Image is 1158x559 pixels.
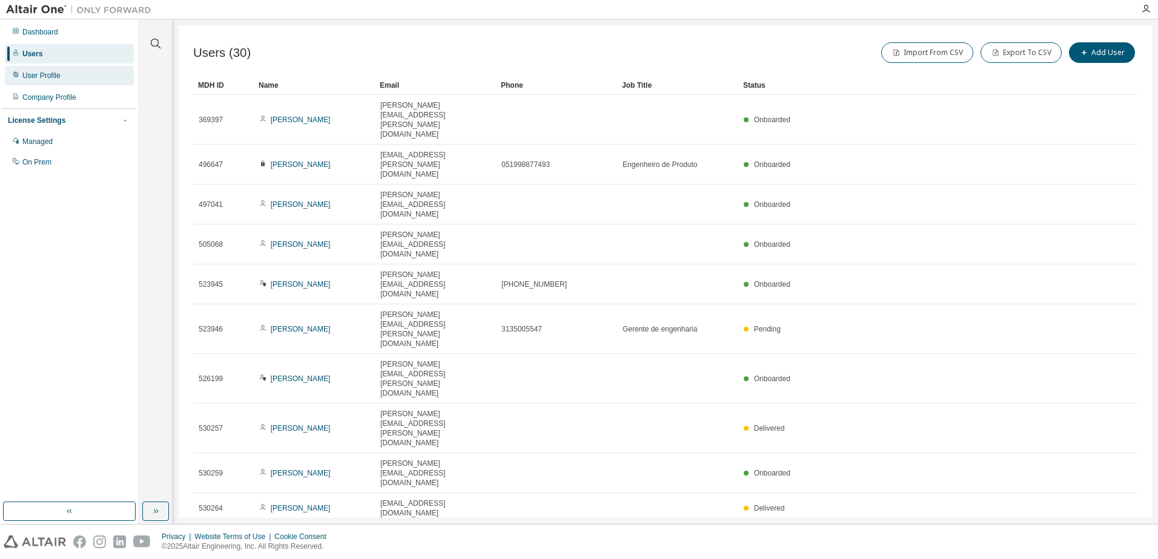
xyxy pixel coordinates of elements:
a: [PERSON_NAME] [271,424,331,433]
div: Managed [22,137,53,146]
span: Onboarded [754,374,790,383]
a: [PERSON_NAME] [271,374,331,383]
span: Onboarded [754,116,790,124]
span: 369397 [199,115,223,125]
a: [PERSON_NAME] [271,504,331,512]
div: Users [22,49,42,59]
a: [PERSON_NAME] [271,280,331,289]
span: Users (30) [193,46,251,60]
div: MDH ID [198,76,249,95]
span: Onboarded [754,280,790,289]
span: Engenheiro de Produto [623,160,697,169]
a: [PERSON_NAME] [271,325,331,333]
span: [EMAIL_ADDRESS][PERSON_NAME][DOMAIN_NAME] [380,150,491,179]
button: Export To CSV [981,42,1062,63]
div: Phone [501,76,612,95]
span: Onboarded [754,469,790,477]
span: Gerente de engenharia [623,324,697,334]
div: Cookie Consent [274,532,333,541]
img: youtube.svg [133,535,151,548]
div: Company Profile [22,93,76,102]
span: 496647 [199,160,223,169]
span: [EMAIL_ADDRESS][DOMAIN_NAME] [380,499,491,518]
div: User Profile [22,71,61,80]
button: Add User [1069,42,1135,63]
div: Dashboard [22,27,58,37]
span: 530264 [199,503,223,513]
div: License Settings [8,116,65,125]
div: Status [743,76,1074,95]
span: [PERSON_NAME][EMAIL_ADDRESS][DOMAIN_NAME] [380,190,491,219]
span: [PERSON_NAME][EMAIL_ADDRESS][DOMAIN_NAME] [380,459,491,488]
span: Onboarded [754,200,790,209]
div: Privacy [162,532,194,541]
a: [PERSON_NAME] [271,469,331,477]
div: Email [380,76,491,95]
span: Pending [754,325,781,333]
p: © 2025 Altair Engineering, Inc. All Rights Reserved. [162,541,334,552]
button: Import From CSV [881,42,973,63]
span: [PERSON_NAME][EMAIL_ADDRESS][DOMAIN_NAME] [380,230,491,259]
img: altair_logo.svg [4,535,66,548]
img: instagram.svg [93,535,106,548]
a: [PERSON_NAME] [271,240,331,249]
span: 523945 [199,279,223,289]
span: Onboarded [754,240,790,249]
div: On Prem [22,157,51,167]
span: [PERSON_NAME][EMAIL_ADDRESS][PERSON_NAME][DOMAIN_NAME] [380,409,491,448]
span: 523946 [199,324,223,334]
span: 3135005547 [501,324,542,334]
div: Job Title [622,76,733,95]
span: Delivered [754,424,785,433]
img: linkedin.svg [113,535,126,548]
a: [PERSON_NAME] [271,116,331,124]
span: 051998877493 [501,160,550,169]
span: [PERSON_NAME][EMAIL_ADDRESS][PERSON_NAME][DOMAIN_NAME] [380,310,491,348]
span: 530257 [199,423,223,433]
a: [PERSON_NAME] [271,160,331,169]
span: [PERSON_NAME][EMAIL_ADDRESS][PERSON_NAME][DOMAIN_NAME] [380,359,491,398]
span: [PERSON_NAME][EMAIL_ADDRESS][PERSON_NAME][DOMAIN_NAME] [380,100,491,139]
span: Onboarded [754,160,790,169]
span: 530259 [199,468,223,478]
span: 526199 [199,374,223,384]
div: Website Terms of Use [194,532,274,541]
span: 505068 [199,240,223,249]
span: [PHONE_NUMBER] [501,279,567,289]
span: Delivered [754,504,785,512]
span: [PERSON_NAME][EMAIL_ADDRESS][DOMAIN_NAME] [380,270,491,299]
a: [PERSON_NAME] [271,200,331,209]
div: Name [259,76,370,95]
img: Altair One [6,4,157,16]
span: 497041 [199,200,223,209]
img: facebook.svg [73,535,86,548]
